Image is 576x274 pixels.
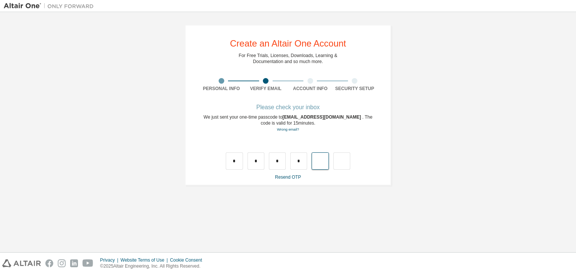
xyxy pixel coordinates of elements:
div: Verify Email [244,86,288,92]
img: linkedin.svg [70,259,78,267]
div: Security Setup [333,86,377,92]
div: Please check your inbox [199,105,377,110]
img: facebook.svg [45,259,53,267]
img: Altair One [4,2,97,10]
div: Website Terms of Use [120,257,170,263]
img: instagram.svg [58,259,66,267]
div: We just sent your one-time passcode to . The code is valid for 15 minutes. [199,114,377,132]
div: Privacy [100,257,120,263]
div: Account Info [288,86,333,92]
div: Cookie Consent [170,257,206,263]
img: altair_logo.svg [2,259,41,267]
span: [EMAIL_ADDRESS][DOMAIN_NAME] [282,114,362,120]
a: Resend OTP [275,175,301,180]
div: Personal Info [199,86,244,92]
div: For Free Trials, Licenses, Downloads, Learning & Documentation and so much more. [239,53,337,65]
img: youtube.svg [82,259,93,267]
a: Go back to the registration form [277,127,299,131]
div: Create an Altair One Account [230,39,346,48]
p: © 2025 Altair Engineering, Inc. All Rights Reserved. [100,263,207,269]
